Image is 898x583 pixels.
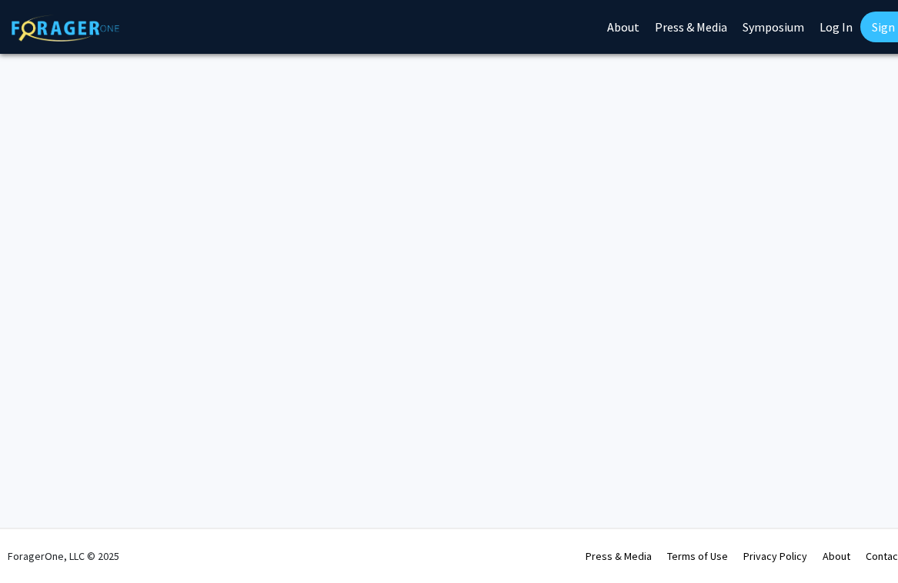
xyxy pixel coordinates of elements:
a: Terms of Use [667,549,728,563]
a: Privacy Policy [743,549,807,563]
img: ForagerOne Logo [12,15,119,42]
div: ForagerOne, LLC © 2025 [8,529,119,583]
a: About [823,549,850,563]
a: Press & Media [586,549,652,563]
